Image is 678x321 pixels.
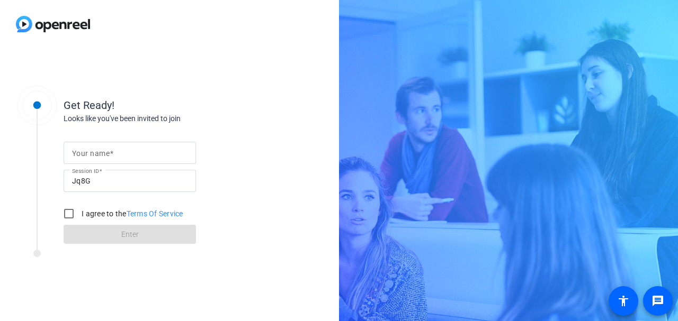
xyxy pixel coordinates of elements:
a: Terms Of Service [127,209,183,218]
div: Looks like you've been invited to join [64,113,275,124]
div: Get Ready! [64,97,275,113]
mat-icon: message [652,295,664,307]
mat-label: Session ID [72,168,99,174]
mat-icon: accessibility [617,295,630,307]
label: I agree to the [79,208,183,219]
mat-label: Your name [72,149,110,158]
